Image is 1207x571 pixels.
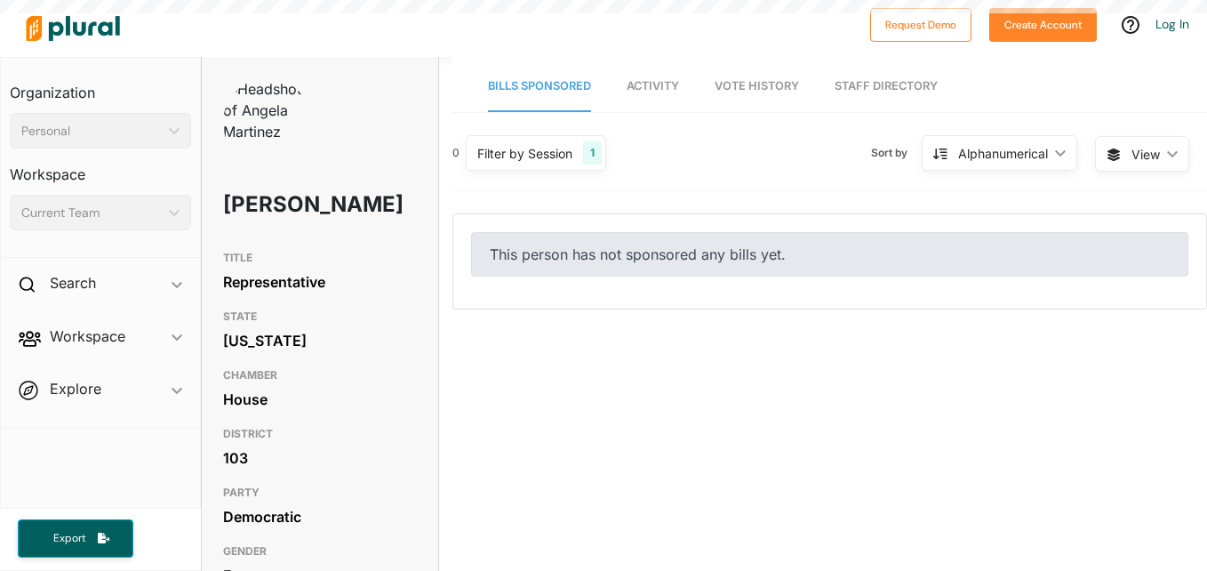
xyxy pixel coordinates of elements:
div: Current Team [21,204,162,222]
a: Create Account [989,14,1097,33]
span: Bills Sponsored [488,79,591,92]
div: Democratic [223,503,417,530]
a: Request Demo [870,14,971,33]
div: Filter by Session [477,144,572,163]
button: Export [18,519,133,558]
span: Vote History [715,79,799,92]
h2: Search [50,273,96,293]
h3: DISTRICT [223,423,417,445]
img: Headshot of Angela Martinez [223,78,312,142]
div: Representative [223,269,417,295]
span: Export [41,531,98,546]
div: Alphanumerical [958,144,1048,163]
h3: STATE [223,306,417,327]
div: House [223,386,417,413]
span: View [1131,145,1160,164]
h3: Organization [10,67,191,106]
h3: CHAMBER [223,365,417,386]
button: Request Demo [870,8,971,42]
a: Activity [627,61,679,112]
a: Vote History [715,61,799,112]
a: Log In [1155,16,1189,32]
span: Activity [627,79,679,92]
h3: Workspace [10,149,191,188]
div: This person has not sponsored any bills yet. [471,232,1188,277]
button: Create Account [989,8,1097,42]
a: Bills Sponsored [488,61,591,112]
div: 1 [583,141,602,165]
h3: TITLE [223,247,417,269]
div: 0 [452,145,460,161]
h3: GENDER [223,541,417,562]
div: 103 [223,445,417,471]
span: Sort by [871,145,922,161]
div: Personal [21,122,162,141]
div: [US_STATE] [223,327,417,354]
h1: [PERSON_NAME] [223,178,340,231]
a: Staff Directory [835,61,938,112]
h3: PARTY [223,482,417,503]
